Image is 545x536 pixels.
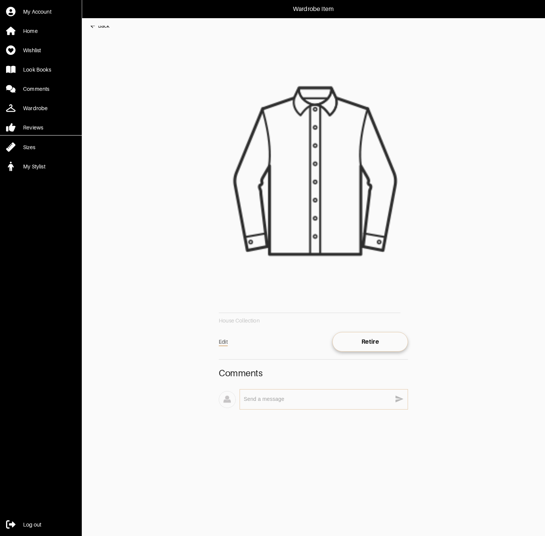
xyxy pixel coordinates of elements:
[293,5,334,14] p: Wardrobe Item
[23,124,43,131] div: Reviews
[219,37,408,305] img: img
[23,27,38,35] div: Home
[23,104,48,112] div: Wardrobe
[219,391,236,408] img: avatar
[219,336,228,348] a: Edit
[23,47,41,54] div: Wishlist
[23,8,51,16] div: My Account
[23,66,51,73] div: Look Books
[23,163,45,170] div: My Stylist
[338,338,402,346] span: Retire
[23,143,35,151] div: Sizes
[332,332,408,352] button: Retire
[23,85,49,93] div: Comments
[219,317,408,324] div: House Collection
[89,18,109,33] button: Back
[98,22,109,30] div: Back
[23,521,41,528] div: Log out
[219,367,408,379] h2: Comments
